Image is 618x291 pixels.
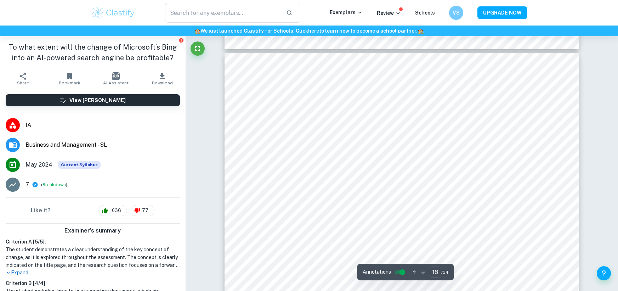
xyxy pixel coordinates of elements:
span: ( ) [41,181,67,188]
button: Download [139,69,186,89]
h6: We just launched Clastify for Schools. Click to learn how to become a school partner. [1,27,617,35]
img: AI Assistant [112,72,120,80]
span: IA [25,121,180,129]
p: 7 [25,180,29,189]
h6: Like it? [31,206,51,215]
p: Expand [6,269,180,276]
button: Report issue [179,38,184,43]
button: Fullscreen [191,41,205,56]
div: This exemplar is based on the current syllabus. Feel free to refer to it for inspiration/ideas wh... [58,161,101,169]
h6: Criterion A [ 5 / 5 ]: [6,238,180,246]
button: VS [449,6,463,20]
h6: View [PERSON_NAME] [69,96,126,104]
button: UPGRADE NOW [477,6,527,19]
h1: The student demonstrates a clear understanding of the key concept of change, as it is explored th... [6,246,180,269]
h6: Criterion B [ 4 / 4 ]: [6,279,180,287]
button: Bookmark [46,69,93,89]
button: View [PERSON_NAME] [6,94,180,106]
p: Exemplars [330,9,363,16]
span: Bookmark [59,80,80,85]
span: 🏫 [418,28,424,34]
span: 🏫 [194,28,200,34]
span: May 2024 [25,161,52,169]
span: Business and Management - SL [25,141,180,149]
span: / 34 [441,269,448,275]
span: Share [17,80,29,85]
button: Help and Feedback [597,266,611,280]
span: 77 [138,207,152,214]
h6: Examiner's summary [3,226,183,235]
input: Search for any exemplars... [165,3,281,23]
a: Schools [415,10,435,16]
span: Annotations [363,268,391,276]
button: Breakdown [42,181,66,188]
p: Review [377,9,401,17]
span: 1036 [106,207,125,214]
span: Current Syllabus [58,161,101,169]
img: Clastify logo [91,6,136,20]
div: 1036 [98,205,127,216]
button: AI Assistant [93,69,139,89]
h1: To what extent will the change of Microsoft’s Bing into an AI-powered search engine be profitable? [6,42,180,63]
a: here [308,28,319,34]
span: AI Assistant [103,80,129,85]
h6: VS [452,9,460,17]
div: 77 [131,205,154,216]
span: Download [152,80,173,85]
